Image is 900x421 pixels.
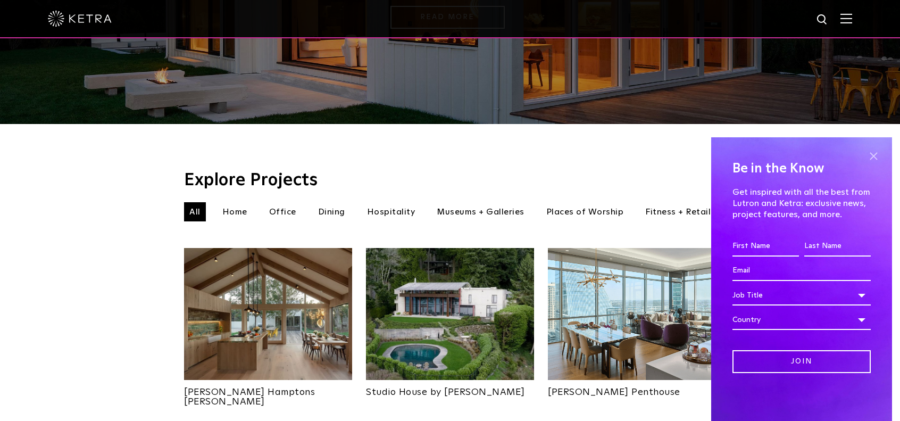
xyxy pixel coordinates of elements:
li: Home [217,202,253,221]
li: All [184,202,206,221]
input: First Name [732,236,799,257]
li: Places of Worship [541,202,629,221]
li: Museums + Galleries [431,202,530,221]
li: Office [264,202,302,221]
div: Job Title [732,285,871,306]
h4: Be in the Know [732,159,871,179]
input: Join [732,350,871,373]
p: Get inspired with all the best from Lutron and Ketra: exclusive news, project features, and more. [732,187,871,220]
img: search icon [816,13,829,27]
img: Hamburger%20Nav.svg [840,13,852,23]
h3: Explore Projects [184,172,716,189]
div: Country [732,310,871,330]
img: Project_Landing_Thumbnail-2021 [184,248,352,380]
li: Hospitality [362,202,421,221]
a: [PERSON_NAME] Hamptons [PERSON_NAME] [184,380,352,407]
li: Fitness + Retail [640,202,716,221]
img: ketra-logo-2019-white [48,11,112,27]
input: Last Name [804,236,871,257]
img: An aerial view of Olson Kundig's Studio House in Seattle [366,248,534,380]
li: Dining [313,202,351,221]
input: Email [732,261,871,281]
a: Studio House by [PERSON_NAME] [366,380,534,397]
img: Project_Landing_Thumbnail-2022smaller [548,248,716,380]
a: [PERSON_NAME] Penthouse [548,380,716,397]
